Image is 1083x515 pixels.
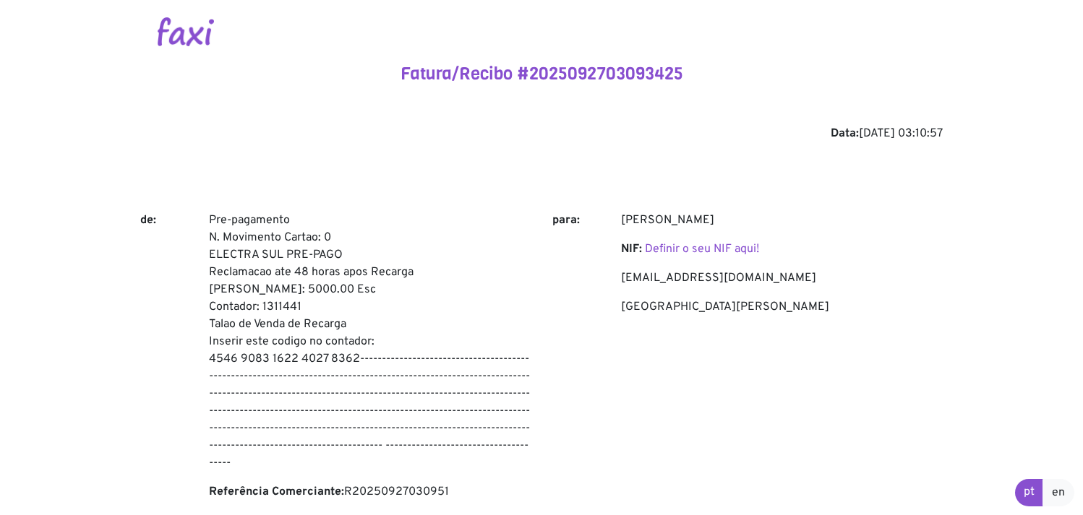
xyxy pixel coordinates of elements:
[140,64,943,85] h4: Fatura/Recibo #2025092703093425
[621,298,943,316] p: [GEOGRAPHIC_DATA][PERSON_NAME]
[209,212,531,472] p: Pre-pagamento N. Movimento Cartao: 0 ELECTRA SUL PRE-PAGO Reclamacao ate 48 horas apos Recarga [P...
[140,125,943,142] div: [DATE] 03:10:57
[552,213,580,228] b: para:
[621,212,943,229] p: [PERSON_NAME]
[645,242,759,256] a: Definir o seu NIF aqui!
[140,213,156,228] b: de:
[831,126,859,141] b: Data:
[1015,479,1043,506] a: pt
[1043,479,1074,506] a: en
[209,483,531,501] p: R20250927030951
[621,242,642,256] b: NIF:
[621,269,943,287] p: [EMAIL_ADDRESS][DOMAIN_NAME]
[209,485,344,499] b: Referência Comerciante:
